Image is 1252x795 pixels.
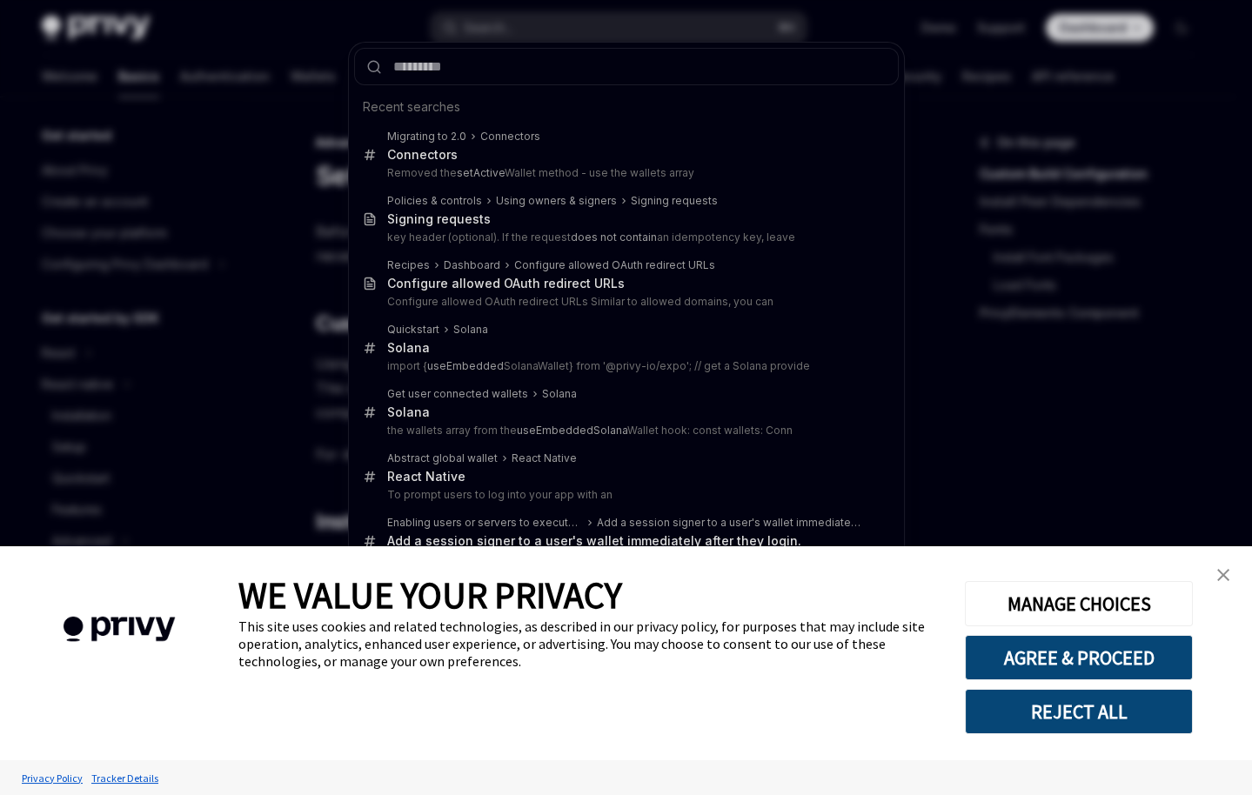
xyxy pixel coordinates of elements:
[17,763,87,793] a: Privacy Policy
[387,130,466,144] div: Migrating to 2.0
[387,323,439,337] div: Quickstart
[387,359,862,373] p: import { SolanaWallet} from '@privy-io/expo'; // get a Solana provide
[444,258,500,272] div: Dashboard
[453,323,488,337] div: Solana
[387,211,491,227] div: Signing requests
[965,689,1193,734] button: REJECT ALL
[363,98,460,116] span: Recent searches
[512,451,577,464] b: React Native
[387,166,862,180] p: Removed the Wallet method - use the wallets array
[965,635,1193,680] button: AGREE & PROCEED
[387,340,430,356] div: Solana
[496,194,617,208] div: Using owners & signers
[480,130,540,144] div: Connectors
[87,763,163,793] a: Tracker Details
[517,424,627,437] b: useEmbeddedSolana
[387,424,862,438] p: the wallets array from the Wallet hook: const wallets: Conn
[387,295,862,309] p: Configure allowed OAuth redirect URLs Similar to allowed domains, you can
[387,258,430,272] div: Recipes
[965,581,1193,626] button: MANAGE CHOICES
[26,591,212,667] img: company logo
[387,147,458,163] div: Connectors
[597,516,861,530] div: Add a session signer to a user's wallet immediately after they login.
[514,258,715,272] div: Configure allowed OAuth redirect URLs
[387,488,862,502] p: To prompt users to log into your app with an
[1206,558,1241,592] a: close banner
[387,194,482,208] div: Policies & controls
[387,404,430,420] div: Solana
[427,359,504,372] b: useEmbedded
[387,276,625,291] b: Configure allowed OAuth redirect URLs
[631,194,718,208] div: Signing requests
[238,572,622,618] span: WE VALUE YOUR PRIVACY
[387,387,528,401] div: Get user connected wallets
[387,451,498,465] div: Abstract global wallet
[1217,569,1229,581] img: close banner
[387,516,584,530] div: Enabling users or servers to execute transactions
[238,618,939,670] div: This site uses cookies and related technologies, as described in our privacy policy, for purposes...
[387,469,465,484] b: React Native
[571,230,657,244] b: does not contain
[542,387,577,401] div: Solana
[387,230,862,244] p: key header (optional). If the request an idempotency key, leave
[457,166,505,179] b: setActive
[387,533,801,549] div: Add a session signer to a user's wallet immediately after they login.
